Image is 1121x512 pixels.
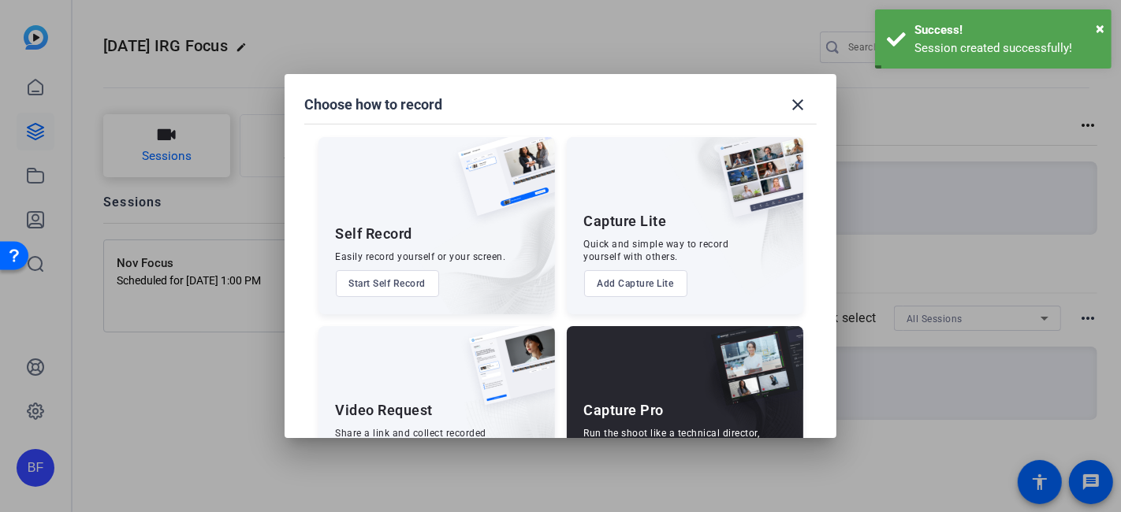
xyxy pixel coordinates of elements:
[446,137,555,232] img: self-record.png
[788,95,807,114] mat-icon: close
[687,346,803,503] img: embarkstudio-capture-pro.png
[457,326,555,421] img: ugc-content.png
[1096,19,1104,38] span: ×
[336,427,487,452] div: Share a link and collect recorded responses anywhere, anytime.
[584,270,687,297] button: Add Capture Lite
[418,171,555,314] img: embarkstudio-self-record.png
[914,39,1100,58] div: Session created successfully!
[336,224,413,243] div: Self Record
[336,250,506,263] div: Easily record yourself or your screen.
[914,21,1100,39] div: Success!
[699,326,803,422] img: capture-pro.png
[584,212,667,231] div: Capture Lite
[706,137,803,233] img: capture-lite.png
[304,95,442,114] h1: Choose how to record
[662,137,803,295] img: embarkstudio-capture-lite.png
[336,401,434,420] div: Video Request
[1096,17,1104,40] button: Close
[336,270,440,297] button: Start Self Record
[584,238,729,263] div: Quick and simple way to record yourself with others.
[584,427,766,452] div: Run the shoot like a technical director, with more advanced controls available.
[584,401,665,420] div: Capture Pro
